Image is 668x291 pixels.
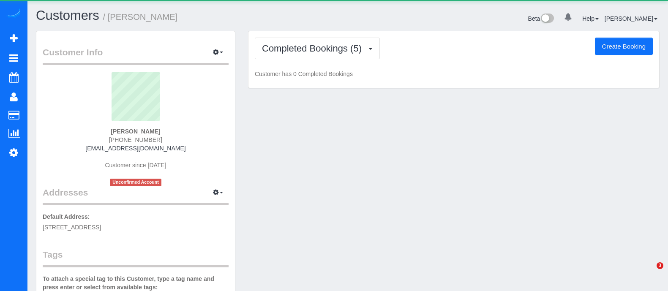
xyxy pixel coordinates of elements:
[255,70,653,78] p: Customer has 0 Completed Bookings
[582,15,599,22] a: Help
[528,15,554,22] a: Beta
[262,43,366,54] span: Completed Bookings (5)
[85,145,185,152] a: [EMAIL_ADDRESS][DOMAIN_NAME]
[5,8,22,20] img: Automaid Logo
[43,212,90,221] label: Default Address:
[36,8,99,23] a: Customers
[255,38,380,59] button: Completed Bookings (5)
[43,248,229,267] legend: Tags
[43,224,101,231] span: [STREET_ADDRESS]
[540,14,554,24] img: New interface
[110,179,161,186] span: Unconfirmed Account
[105,162,166,169] span: Customer since [DATE]
[111,128,160,135] strong: [PERSON_NAME]
[595,38,653,55] button: Create Booking
[43,46,229,65] legend: Customer Info
[605,15,657,22] a: [PERSON_NAME]
[639,262,660,283] iframe: Intercom live chat
[109,136,162,143] span: [PHONE_NUMBER]
[657,262,663,269] span: 3
[103,12,178,22] small: / [PERSON_NAME]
